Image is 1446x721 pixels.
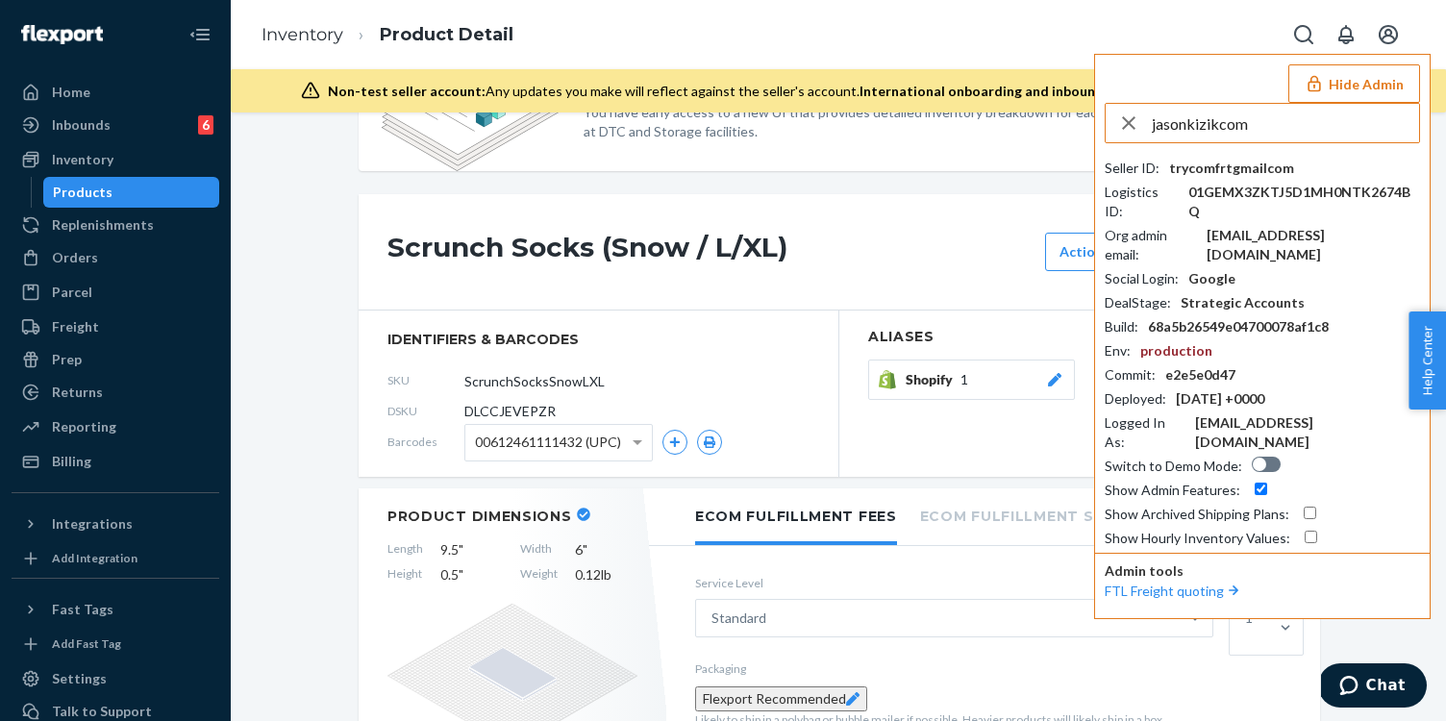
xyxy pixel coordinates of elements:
[52,452,91,471] div: Billing
[464,402,556,421] span: DLCCJEVEPZR
[52,215,154,235] div: Replenishments
[12,277,219,308] a: Parcel
[575,540,637,559] span: 6
[1188,269,1235,288] div: Google
[246,7,529,63] ol: breadcrumbs
[1105,365,1156,385] div: Commit :
[52,283,92,302] div: Parcel
[1105,183,1179,221] div: Logistics ID :
[12,344,219,375] a: Prep
[12,77,219,108] a: Home
[12,594,219,625] button: Fast Tags
[53,183,112,202] div: Products
[1188,183,1420,221] div: 01GEMX3ZKTJ5D1MH0NTK2674BQ
[440,565,503,584] span: 0.5
[1105,159,1159,178] div: Seller ID :
[52,350,82,369] div: Prep
[1321,663,1427,711] iframe: Opens a widget where you can chat to one of our agents
[52,600,113,619] div: Fast Tags
[380,24,513,45] a: Product Detail
[1169,159,1294,178] div: trycomfrtgmailcom
[711,609,766,628] div: Standard
[12,377,219,408] a: Returns
[52,635,121,652] div: Add Fast Tag
[1105,269,1179,288] div: Social Login :
[459,541,463,558] span: "
[328,82,1358,101] div: Any updates you make will reflect against the seller's account.
[387,233,1035,271] h1: Scrunch Socks (Snow / L/XL)
[1060,242,1133,261] div: Actions
[695,488,897,545] li: Ecom Fulfillment Fees
[328,83,486,99] span: Non-test seller account:
[1181,293,1305,312] div: Strategic Accounts
[12,446,219,477] a: Billing
[387,508,572,525] h2: Product Dimensions
[1148,317,1329,336] div: 68a5b26549e04700078af1c8
[1105,529,1290,548] div: Show Hourly Inventory Values :
[387,403,464,419] span: DSKU
[12,144,219,175] a: Inventory
[695,575,1213,591] label: Service Level
[52,383,103,402] div: Returns
[695,686,867,711] button: Flexport Recommended
[459,566,463,583] span: "
[52,150,113,169] div: Inventory
[52,317,99,336] div: Freight
[1369,15,1408,54] button: Open account menu
[1176,389,1264,409] div: [DATE] +0000
[12,311,219,342] a: Freight
[1105,293,1171,312] div: DealStage :
[1105,226,1197,264] div: Org admin email :
[1105,389,1166,409] div: Deployed :
[387,330,810,349] span: identifiers & barcodes
[12,242,219,273] a: Orders
[1105,583,1243,599] a: FTL Freight quoting
[1105,317,1138,336] div: Build :
[181,15,219,54] button: Close Navigation
[12,110,219,140] a: Inbounds6
[52,702,152,721] div: Talk to Support
[575,565,637,584] span: 0.12 lb
[1327,15,1365,54] button: Open notifications
[1409,311,1446,410] button: Help Center
[1288,64,1420,103] button: Hide Admin
[52,83,90,102] div: Home
[1105,413,1185,452] div: Logged In As :
[1284,15,1323,54] button: Open Search Box
[1105,481,1240,500] div: Show Admin Features :
[52,550,137,566] div: Add Integration
[475,426,621,459] span: 00612461111432 (UPC)
[12,509,219,539] button: Integrations
[906,370,960,389] span: Shopify
[1152,104,1419,142] input: Search or paste seller ID
[52,115,111,135] div: Inbounds
[1105,561,1420,581] p: Admin tools
[868,330,1291,344] h2: Aliases
[52,514,133,534] div: Integrations
[43,177,220,208] a: Products
[584,103,1147,141] p: You have early access to a new UI that provides detailed inventory breakdown for each SKU at DTC ...
[1105,341,1131,360] div: Env :
[1105,457,1242,476] div: Switch to Demo Mode :
[766,609,768,628] input: Standard
[387,540,423,559] span: Length
[520,565,558,584] span: Weight
[12,411,219,442] a: Reporting
[52,417,116,436] div: Reporting
[387,565,423,584] span: Height
[1165,365,1235,385] div: e2e5e0d47
[960,370,968,389] span: 1
[695,660,1291,677] p: Packaging
[12,210,219,240] a: Replenishments
[860,83,1358,99] span: International onboarding and inbounding may not work during impersonation.
[440,540,503,559] span: 9.5
[1207,226,1420,264] div: [EMAIL_ADDRESS][DOMAIN_NAME]
[52,248,98,267] div: Orders
[868,360,1075,400] button: Shopify1
[1245,628,1247,647] input: 1
[1140,341,1212,360] div: production
[12,547,219,570] a: Add Integration
[583,541,587,558] span: "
